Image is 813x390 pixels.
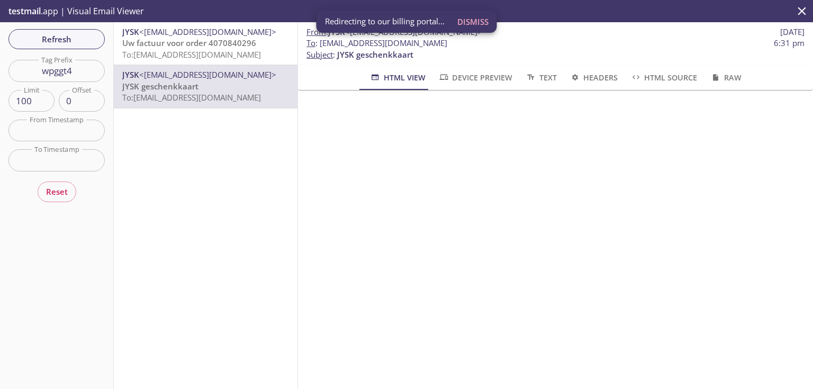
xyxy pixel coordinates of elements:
[114,22,297,65] div: JYSK<[EMAIL_ADDRESS][DOMAIN_NAME]>Uw factuur voor order 4070840296To:[EMAIL_ADDRESS][DOMAIN_NAME]
[139,69,276,80] span: <[EMAIL_ADDRESS][DOMAIN_NAME]>
[570,71,618,84] span: Headers
[114,65,297,107] div: JYSK<[EMAIL_ADDRESS][DOMAIN_NAME]>JYSK geschenkkaartTo:[EMAIL_ADDRESS][DOMAIN_NAME]
[8,5,41,17] span: testmail
[46,185,68,198] span: Reset
[8,29,105,49] button: Refresh
[710,71,741,84] span: Raw
[306,26,482,38] span: :
[457,15,489,29] span: Dismiss
[774,38,805,49] span: 6:31 pm
[306,38,805,60] p: :
[306,49,333,60] span: Subject
[780,26,805,38] span: [DATE]
[139,26,276,37] span: <[EMAIL_ADDRESS][DOMAIN_NAME]>
[122,81,198,92] span: JYSK geschenkkaart
[306,26,326,37] span: From
[122,49,261,60] span: To: [EMAIL_ADDRESS][DOMAIN_NAME]
[438,71,512,84] span: Device Preview
[630,71,697,84] span: HTML Source
[325,16,445,27] span: Redirecting to our billing portal...
[122,69,139,80] span: JYSK
[337,49,413,60] span: JYSK geschenkkaart
[17,32,96,46] span: Refresh
[306,38,315,48] span: To
[122,26,139,37] span: JYSK
[38,182,76,202] button: Reset
[114,22,297,108] nav: emails
[306,38,447,49] span: : [EMAIL_ADDRESS][DOMAIN_NAME]
[122,38,256,48] span: Uw factuur voor order 4070840296
[122,92,261,103] span: To: [EMAIL_ADDRESS][DOMAIN_NAME]
[369,71,425,84] span: HTML View
[525,71,556,84] span: Text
